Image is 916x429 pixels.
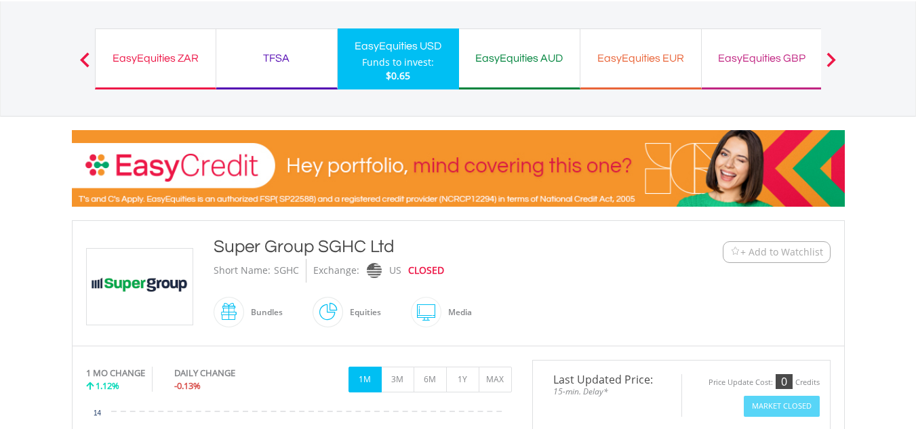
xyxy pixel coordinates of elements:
img: EQU.US.SGHC.png [89,249,191,325]
div: Funds to invest: [362,56,434,69]
div: EasyEquities GBP [710,49,814,68]
div: US [389,259,401,283]
button: 1Y [446,367,479,392]
button: Previous [71,59,98,73]
span: Last Updated Price: [543,374,671,385]
div: EasyEquities AUD [467,49,572,68]
button: MAX [479,367,512,392]
div: Super Group SGHC Ltd [214,234,639,259]
div: CLOSED [408,259,444,283]
div: EasyEquities EUR [589,49,693,68]
text: 14 [93,409,101,417]
img: Watchlist [730,247,740,257]
button: 1M [349,367,382,392]
span: -0.13% [174,380,201,392]
button: Watchlist + Add to Watchlist [723,241,831,263]
div: DAILY CHANGE [174,367,281,380]
div: Bundles [244,296,283,329]
div: SGHC [274,259,299,283]
div: Media [441,296,472,329]
div: Equities [343,296,381,329]
span: + Add to Watchlist [740,245,823,259]
button: Market Closed [744,396,820,417]
button: 3M [381,367,414,392]
img: EasyCredit Promotion Banner [72,130,845,207]
div: Price Update Cost: [709,377,773,388]
div: 1 MO CHANGE [86,367,145,380]
div: Short Name: [214,259,271,283]
div: Credits [795,377,820,388]
div: 0 [776,374,793,389]
img: nasdaq.png [366,263,381,279]
span: 15-min. Delay* [543,385,671,398]
div: EasyEquities USD [346,37,451,56]
div: EasyEquities ZAR [104,49,207,68]
button: 6M [414,367,447,392]
button: Next [818,59,845,73]
div: Exchange: [313,259,359,283]
span: 1.12% [96,380,119,392]
span: $0.65 [386,69,410,82]
div: TFSA [224,49,329,68]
